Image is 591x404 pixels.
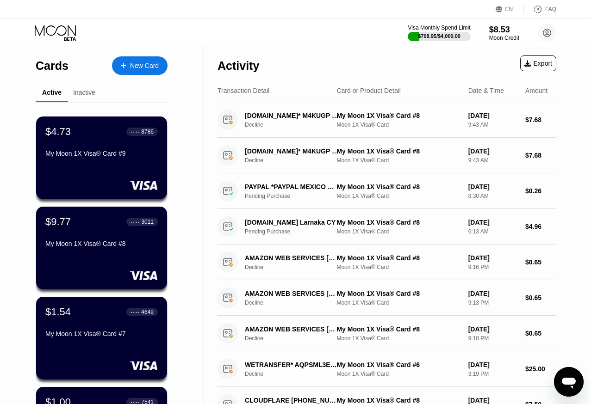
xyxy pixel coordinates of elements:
[468,193,518,199] div: 8:30 AM
[525,152,556,159] div: $7.68
[468,290,518,297] div: [DATE]
[336,219,460,226] div: My Moon 1X Visa® Card #8
[245,122,345,128] div: Decline
[336,397,460,404] div: My Moon 1X Visa® Card #8
[141,129,154,135] div: 8786
[245,228,345,235] div: Pending Purchase
[468,112,518,119] div: [DATE]
[336,183,460,190] div: My Moon 1X Visa® Card #8
[130,62,159,70] div: New Card
[245,290,338,297] div: AMAZON WEB SERVICES [PHONE_NUMBER] AU
[336,112,460,119] div: My Moon 1X Visa® Card #8
[336,300,460,306] div: Moon 1X Visa® Card
[525,365,556,373] div: $25.00
[245,300,345,306] div: Decline
[468,335,518,342] div: 9:10 PM
[218,245,556,280] div: AMAZON WEB SERVICES [PHONE_NUMBER] AUDeclineMy Moon 1X Visa® Card #8Moon 1X Visa® Card[DATE]9:16 ...
[336,254,460,262] div: My Moon 1X Visa® Card #8
[131,401,140,404] div: ● ● ● ●
[468,219,518,226] div: [DATE]
[554,367,584,397] iframe: Button to launch messaging window
[408,24,470,41] div: Visa Monthly Spend Limit$708.95/$4,000.00
[524,5,556,14] div: FAQ
[245,335,345,342] div: Decline
[36,297,167,380] div: $1.54● ● ● ●4649My Moon 1X Visa® Card #7
[45,150,158,157] div: My Moon 1X Visa® Card #9
[45,240,158,247] div: My Moon 1X Visa® Card #8
[525,258,556,266] div: $0.65
[468,397,518,404] div: [DATE]
[131,220,140,223] div: ● ● ● ●
[468,228,518,235] div: 6:13 AM
[336,371,460,377] div: Moon 1X Visa® Card
[131,311,140,313] div: ● ● ● ●
[468,254,518,262] div: [DATE]
[468,361,518,368] div: [DATE]
[45,306,71,318] div: $1.54
[545,6,556,12] div: FAQ
[336,264,460,270] div: Moon 1X Visa® Card
[408,24,470,31] div: Visa Monthly Spend Limit
[45,216,71,228] div: $9.77
[505,6,513,12] div: EN
[45,126,71,138] div: $4.73
[141,309,154,315] div: 4649
[245,219,338,226] div: [DOMAIN_NAME] Larnaka CY
[525,87,547,94] div: Amount
[245,183,338,190] div: PAYPAL *PAYPAL MEXICO CITY MX
[468,157,518,164] div: 9:43 AM
[468,300,518,306] div: 9:13 PM
[525,294,556,301] div: $0.65
[336,228,460,235] div: Moon 1X Visa® Card
[525,116,556,123] div: $7.68
[496,5,524,14] div: EN
[218,280,556,316] div: AMAZON WEB SERVICES [PHONE_NUMBER] AUDeclineMy Moon 1X Visa® Card #8Moon 1X Visa® Card[DATE]9:13 ...
[336,193,460,199] div: Moon 1X Visa® Card
[489,25,519,35] div: $8.53
[73,89,95,96] div: Inactive
[336,157,460,164] div: Moon 1X Visa® Card
[245,371,345,377] div: Decline
[468,325,518,333] div: [DATE]
[218,138,556,173] div: [DOMAIN_NAME]* M4KUGP [PHONE_NUMBER] USDeclineMy Moon 1X Visa® Card #8Moon 1X Visa® Card[DATE]9:4...
[468,87,504,94] div: Date & Time
[489,35,519,41] div: Moon Credit
[131,130,140,133] div: ● ● ● ●
[336,335,460,342] div: Moon 1X Visa® Card
[468,183,518,190] div: [DATE]
[336,361,460,368] div: My Moon 1X Visa® Card #6
[418,33,460,39] div: $708.95 / $4,000.00
[336,87,401,94] div: Card or Product Detail
[336,325,460,333] div: My Moon 1X Visa® Card #8
[45,330,158,337] div: My Moon 1X Visa® Card #7
[336,147,460,155] div: My Moon 1X Visa® Card #8
[36,207,167,289] div: $9.77● ● ● ●3011My Moon 1X Visa® Card #8
[245,157,345,164] div: Decline
[489,25,519,41] div: $8.53Moon Credit
[245,147,338,155] div: [DOMAIN_NAME]* M4KUGP [PHONE_NUMBER] US
[218,102,556,138] div: [DOMAIN_NAME]* M4KUGP [PHONE_NUMBER] USDeclineMy Moon 1X Visa® Card #8Moon 1X Visa® Card[DATE]9:4...
[520,55,556,71] div: Export
[218,316,556,351] div: AMAZON WEB SERVICES [PHONE_NUMBER] AUDeclineMy Moon 1X Visa® Card #8Moon 1X Visa® Card[DATE]9:10 ...
[245,264,345,270] div: Decline
[524,60,552,67] div: Export
[245,397,338,404] div: CLOUDFLARE [PHONE_NUMBER] US
[36,116,167,199] div: $4.73● ● ● ●8786My Moon 1X Visa® Card #9
[42,89,62,96] div: Active
[245,112,338,119] div: [DOMAIN_NAME]* M4KUGP [PHONE_NUMBER] US
[245,361,338,368] div: WETRANSFER* AQPSML3E [PHONE_NUMBER] NL
[245,325,338,333] div: AMAZON WEB SERVICES [PHONE_NUMBER] AU
[218,209,556,245] div: [DOMAIN_NAME] Larnaka CYPending PurchaseMy Moon 1X Visa® Card #8Moon 1X Visa® Card[DATE]6:13 AM$4.96
[36,59,68,73] div: Cards
[218,87,269,94] div: Transaction Detail
[336,122,460,128] div: Moon 1X Visa® Card
[218,173,556,209] div: PAYPAL *PAYPAL MEXICO CITY MXPending PurchaseMy Moon 1X Visa® Card #8Moon 1X Visa® Card[DATE]8:30...
[525,330,556,337] div: $0.65
[336,290,460,297] div: My Moon 1X Visa® Card #8
[245,254,338,262] div: AMAZON WEB SERVICES [PHONE_NUMBER] AU
[468,122,518,128] div: 9:43 AM
[525,187,556,195] div: $0.26
[112,56,168,75] div: New Card
[141,219,154,225] div: 3011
